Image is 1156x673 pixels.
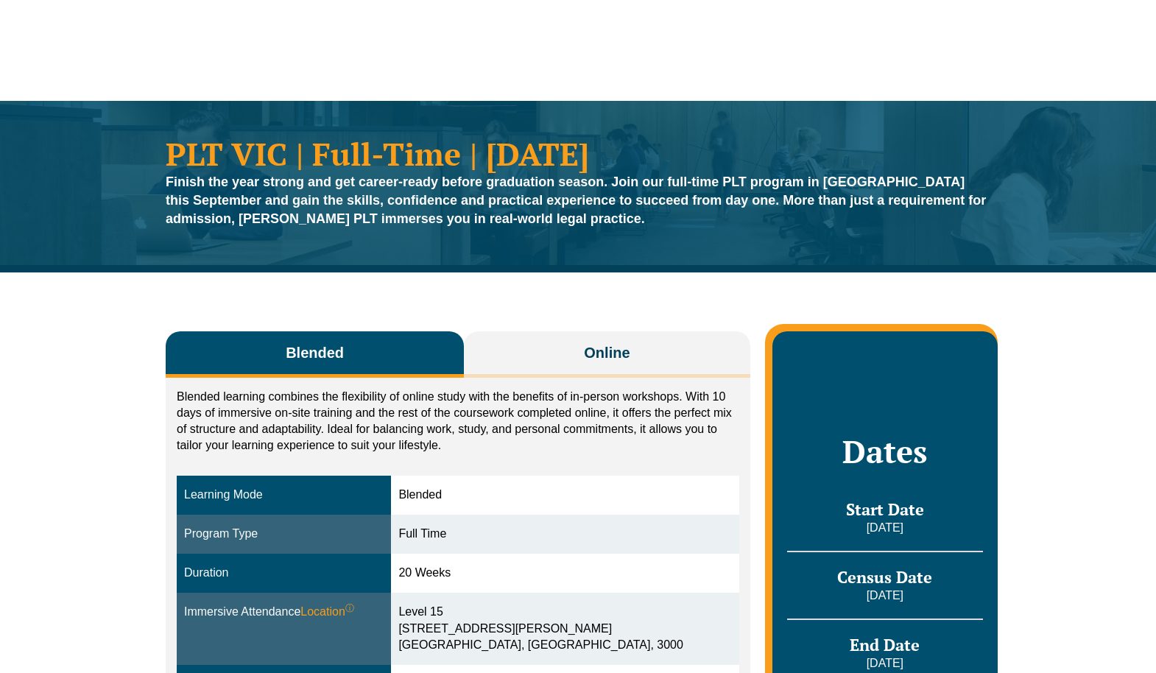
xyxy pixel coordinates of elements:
[787,588,983,604] p: [DATE]
[166,138,990,169] h1: PLT VIC | Full-Time | [DATE]
[184,604,384,621] div: Immersive Attendance
[398,526,731,543] div: Full Time
[398,565,731,582] div: 20 Weeks
[846,498,924,520] span: Start Date
[286,342,344,363] span: Blended
[850,634,920,655] span: End Date
[184,565,384,582] div: Duration
[166,175,986,226] strong: Finish the year strong and get career-ready before graduation season. Join our full-time PLT prog...
[787,433,983,470] h2: Dates
[300,604,354,621] span: Location
[345,603,354,613] sup: ⓘ
[177,389,739,454] p: Blended learning combines the flexibility of online study with the benefits of in-person workshop...
[837,566,932,588] span: Census Date
[184,526,384,543] div: Program Type
[184,487,384,504] div: Learning Mode
[398,604,731,655] div: Level 15 [STREET_ADDRESS][PERSON_NAME] [GEOGRAPHIC_DATA], [GEOGRAPHIC_DATA], 3000
[584,342,630,363] span: Online
[398,487,731,504] div: Blended
[787,520,983,536] p: [DATE]
[787,655,983,672] p: [DATE]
